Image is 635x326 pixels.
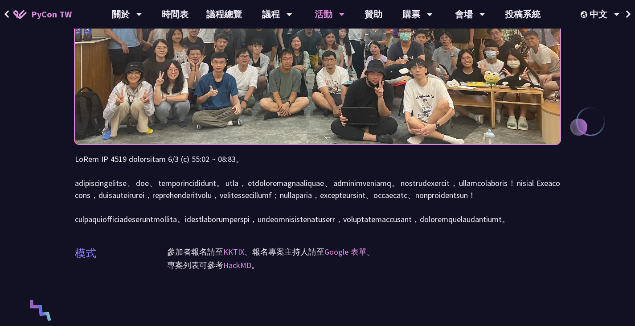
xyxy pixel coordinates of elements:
p: LoRem IP 4519 dolorsitam 6/3 (c) 55:02 ~ 08:83。 adipiscingelitse、doe、temporincididunt。utla，etdolo... [75,153,560,225]
a: HackMD [223,260,251,270]
a: KKTIX [223,247,244,257]
a: Google 表單 [324,247,367,257]
a: PyCon TW [4,3,81,25]
span: PyCon TW [31,8,72,21]
p: 模式 [75,245,96,261]
p: 專案列表可參考 。 [167,259,561,272]
img: Locale Icon [581,11,590,18]
img: Home icon of PyCon TW 2025 [13,10,27,19]
p: 參加者報名請至 、報名專案主持人請至 。 [167,245,561,259]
